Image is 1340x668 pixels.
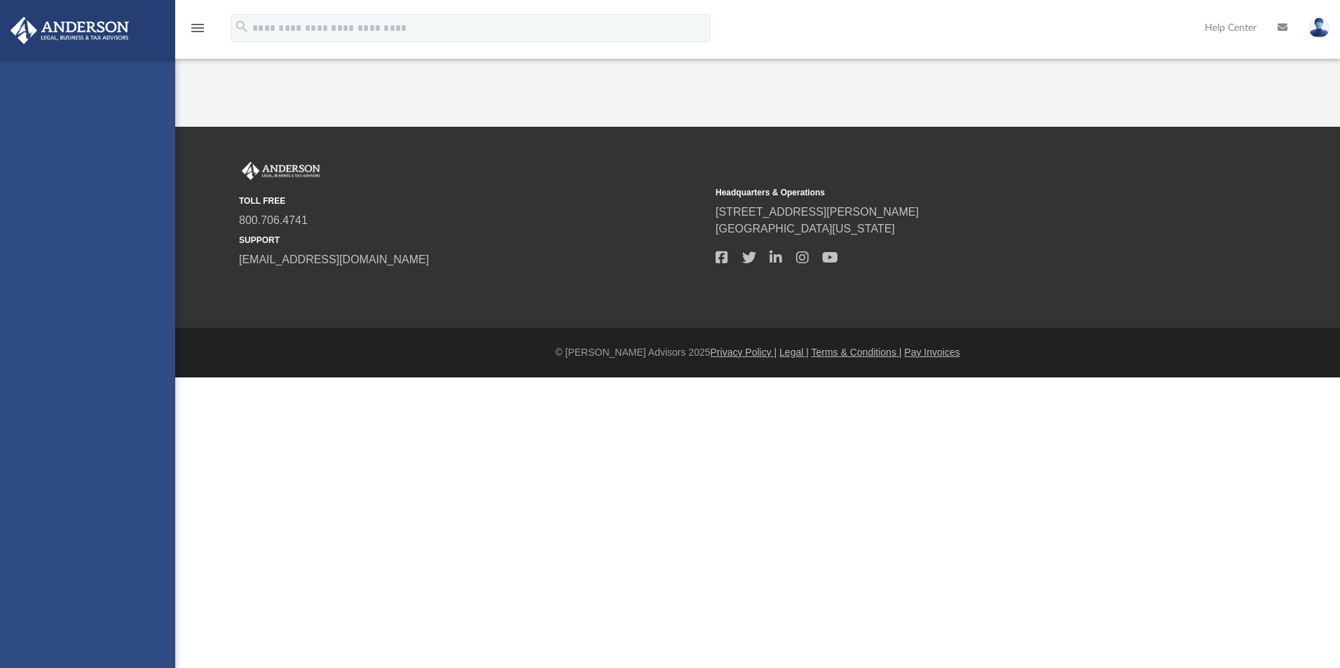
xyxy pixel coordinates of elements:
img: User Pic [1308,18,1329,38]
a: 800.706.4741 [239,214,308,226]
a: Pay Invoices [904,347,959,358]
img: Anderson Advisors Platinum Portal [239,162,323,180]
img: Anderson Advisors Platinum Portal [6,17,133,44]
a: [EMAIL_ADDRESS][DOMAIN_NAME] [239,253,429,265]
i: menu [189,20,206,36]
small: TOLL FREE [239,195,706,207]
a: [GEOGRAPHIC_DATA][US_STATE] [716,223,895,235]
a: [STREET_ADDRESS][PERSON_NAME] [716,206,919,218]
div: © [PERSON_NAME] Advisors 2025 [175,345,1340,360]
a: Terms & Conditions | [812,347,902,358]
a: menu [189,27,206,36]
small: Headquarters & Operations [716,186,1182,199]
a: Legal | [779,347,809,358]
a: Privacy Policy | [711,347,777,358]
small: SUPPORT [239,234,706,246]
i: search [234,19,249,34]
